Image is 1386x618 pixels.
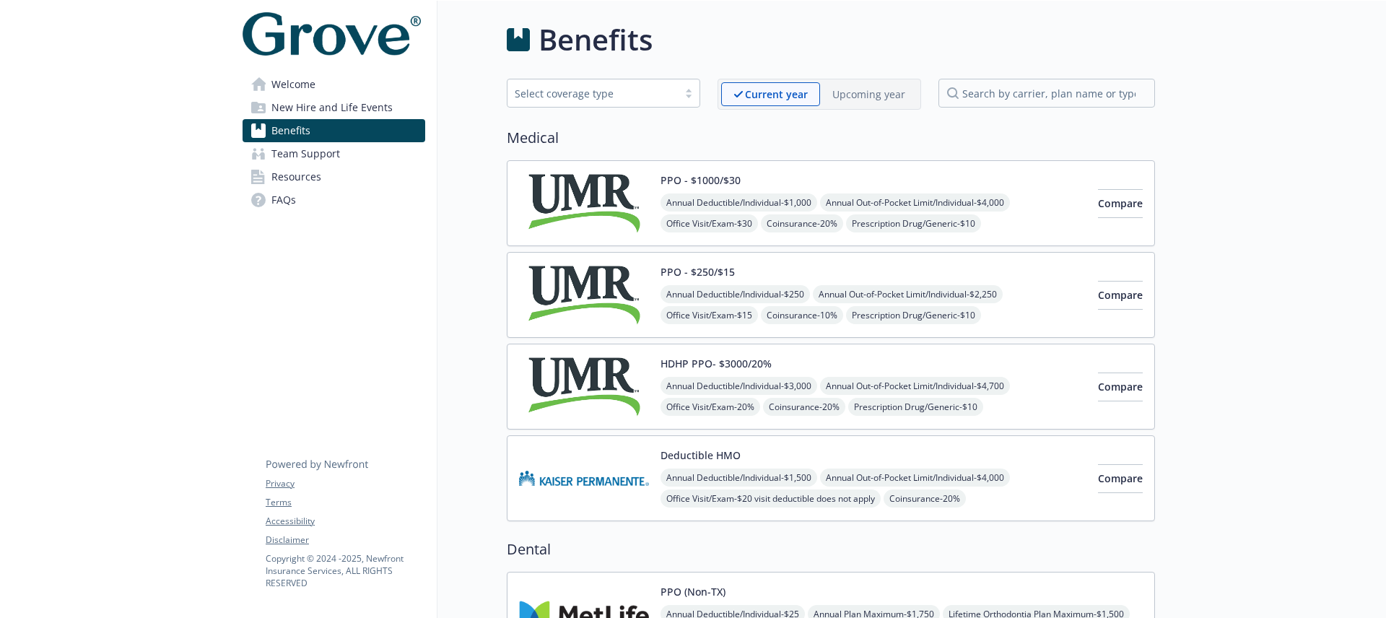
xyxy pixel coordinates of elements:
[761,306,843,324] span: Coinsurance - 10%
[266,477,424,490] a: Privacy
[661,285,810,303] span: Annual Deductible/Individual - $250
[1098,288,1143,302] span: Compare
[266,534,424,547] a: Disclaimer
[661,306,758,324] span: Office Visit/Exam - $15
[846,214,981,232] span: Prescription Drug/Generic - $10
[832,87,905,102] p: Upcoming year
[661,489,881,508] span: Office Visit/Exam - $20 visit deductible does not apply
[507,127,1155,149] h2: Medical
[1098,464,1143,493] button: Compare
[745,87,808,102] p: Current year
[243,119,425,142] a: Benefits
[820,377,1010,395] span: Annual Out-of-Pocket Limit/Individual - $4,700
[661,448,741,463] button: Deductible HMO
[515,86,671,101] div: Select coverage type
[661,214,758,232] span: Office Visit/Exam - $30
[938,79,1155,108] input: search by carrier, plan name or type
[661,469,817,487] span: Annual Deductible/Individual - $1,500
[661,356,772,371] button: HDHP PPO- $3000/20%
[271,73,315,96] span: Welcome
[661,193,817,212] span: Annual Deductible/Individual - $1,000
[243,96,425,119] a: New Hire and Life Events
[507,539,1155,560] h2: Dental
[271,119,310,142] span: Benefits
[661,584,725,599] button: PPO (Non-TX)
[243,188,425,212] a: FAQs
[661,398,760,416] span: Office Visit/Exam - 20%
[519,264,649,326] img: UMR carrier logo
[266,515,424,528] a: Accessibility
[266,496,424,509] a: Terms
[1098,380,1143,393] span: Compare
[1098,189,1143,218] button: Compare
[763,398,845,416] span: Coinsurance - 20%
[848,398,983,416] span: Prescription Drug/Generic - $10
[1098,373,1143,401] button: Compare
[661,377,817,395] span: Annual Deductible/Individual - $3,000
[846,306,981,324] span: Prescription Drug/Generic - $10
[271,142,340,165] span: Team Support
[1098,281,1143,310] button: Compare
[884,489,966,508] span: Coinsurance - 20%
[661,264,735,279] button: PPO - $250/$15
[661,173,741,188] button: PPO - $1000/$30
[243,73,425,96] a: Welcome
[519,173,649,234] img: UMR carrier logo
[813,285,1003,303] span: Annual Out-of-Pocket Limit/Individual - $2,250
[820,469,1010,487] span: Annual Out-of-Pocket Limit/Individual - $4,000
[1098,196,1143,210] span: Compare
[539,18,653,61] h1: Benefits
[820,193,1010,212] span: Annual Out-of-Pocket Limit/Individual - $4,000
[519,448,649,509] img: Kaiser Permanente Insurance Company carrier logo
[761,214,843,232] span: Coinsurance - 20%
[243,142,425,165] a: Team Support
[519,356,649,417] img: UMR carrier logo
[243,165,425,188] a: Resources
[271,188,296,212] span: FAQs
[266,552,424,589] p: Copyright © 2024 - 2025 , Newfront Insurance Services, ALL RIGHTS RESERVED
[271,165,321,188] span: Resources
[271,96,393,119] span: New Hire and Life Events
[1098,471,1143,485] span: Compare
